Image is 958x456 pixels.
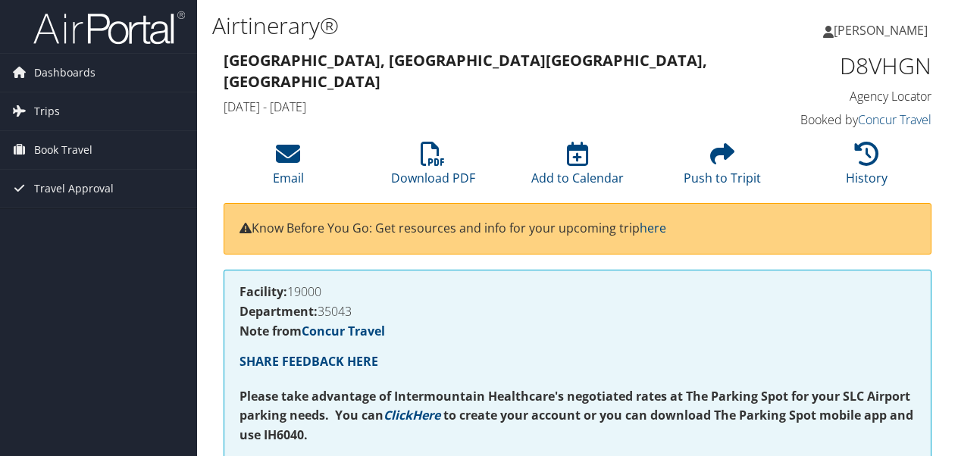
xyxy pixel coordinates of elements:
h4: 35043 [239,305,916,317]
span: Dashboards [34,54,95,92]
span: Trips [34,92,60,130]
a: Download PDF [391,150,475,186]
span: [PERSON_NAME] [834,22,928,39]
a: SHARE FEEDBACK HERE [239,353,378,370]
a: Concur Travel [858,111,931,128]
span: Travel Approval [34,170,114,208]
strong: Please take advantage of Intermountain Healthcare's negotiated rates at The Parking Spot for your... [239,388,910,424]
h1: Airtinerary® [212,10,700,42]
h4: Agency Locator [772,88,931,105]
strong: [GEOGRAPHIC_DATA], [GEOGRAPHIC_DATA] [GEOGRAPHIC_DATA], [GEOGRAPHIC_DATA] [224,50,707,92]
h4: Booked by [772,111,931,128]
strong: Department: [239,303,318,320]
a: Email [273,150,304,186]
a: Push to Tripit [684,150,761,186]
a: here [640,220,666,236]
a: [PERSON_NAME] [823,8,943,53]
h1: D8VHGN [772,50,931,82]
h4: [DATE] - [DATE] [224,98,749,115]
a: Add to Calendar [531,150,624,186]
strong: Note from [239,323,385,339]
h4: 19000 [239,286,916,298]
span: Book Travel [34,131,92,169]
a: Concur Travel [302,323,385,339]
strong: to create your account or you can download The Parking Spot mobile app and use IH6040. [239,407,913,443]
strong: Facility: [239,283,287,300]
img: airportal-logo.png [33,10,185,45]
a: Click [384,407,412,423]
p: Know Before You Go: Get resources and info for your upcoming trip [239,219,916,239]
a: Here [412,407,440,423]
a: History [846,150,888,186]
